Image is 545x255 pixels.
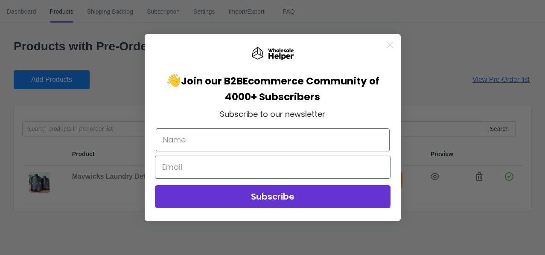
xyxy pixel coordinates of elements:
[382,38,397,52] button: Close dialog
[155,185,391,208] button: Subscribe
[220,109,325,119] span: Subscribe to our newsletter
[225,74,379,104] span: Ecommerce Community of 4000+ Subscribers
[166,72,243,89] span: 👋
[181,74,243,88] span: Join our B2B
[251,47,294,61] img: Wholesale Helper Logo
[156,128,390,151] input: Name
[155,156,391,179] input: Email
